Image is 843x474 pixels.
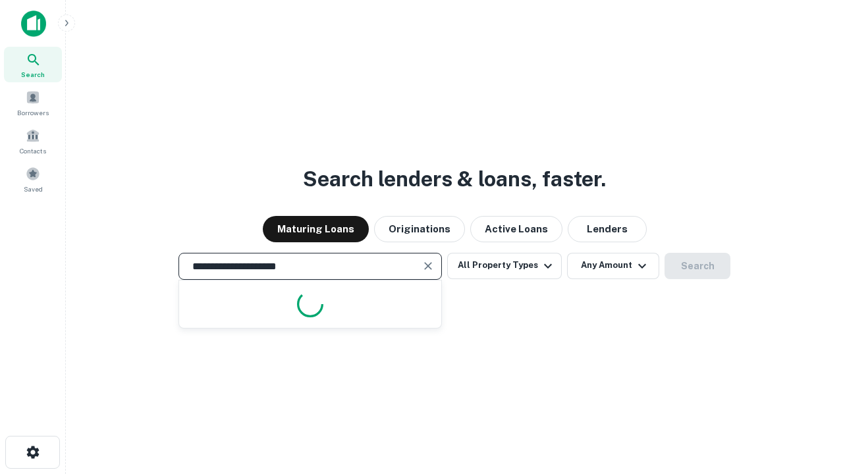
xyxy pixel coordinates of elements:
[567,253,659,279] button: Any Amount
[4,161,62,197] a: Saved
[17,107,49,118] span: Borrowers
[447,253,562,279] button: All Property Types
[4,123,62,159] a: Contacts
[374,216,465,242] button: Originations
[419,257,437,275] button: Clear
[777,369,843,432] iframe: Chat Widget
[263,216,369,242] button: Maturing Loans
[4,85,62,120] a: Borrowers
[568,216,647,242] button: Lenders
[20,145,46,156] span: Contacts
[303,163,606,195] h3: Search lenders & loans, faster.
[4,47,62,82] a: Search
[21,69,45,80] span: Search
[470,216,562,242] button: Active Loans
[21,11,46,37] img: capitalize-icon.png
[24,184,43,194] span: Saved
